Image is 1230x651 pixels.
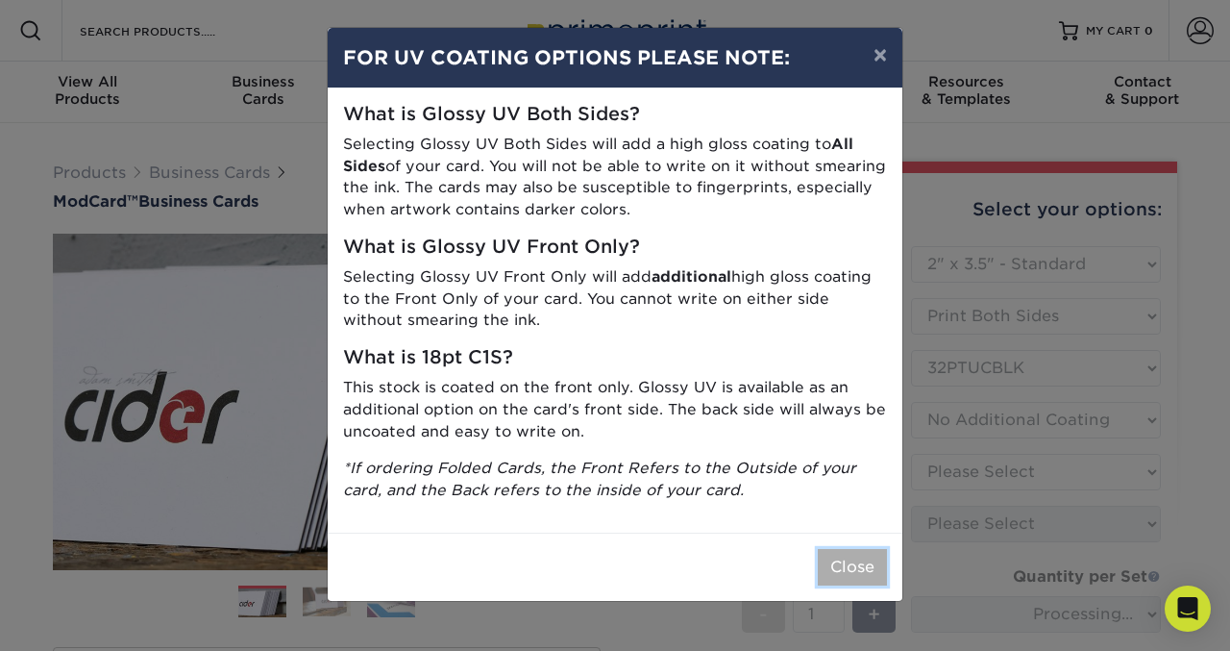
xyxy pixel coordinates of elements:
p: This stock is coated on the front only. Glossy UV is available as an additional option on the car... [343,377,887,442]
p: Selecting Glossy UV Front Only will add high gloss coating to the Front Only of your card. You ca... [343,266,887,332]
h5: What is 18pt C1S? [343,347,887,369]
button: × [858,28,902,82]
h5: What is Glossy UV Front Only? [343,237,887,259]
p: Selecting Glossy UV Both Sides will add a high gloss coating to of your card. You will not be abl... [343,134,887,221]
i: *If ordering Folded Cards, the Front Refers to the Outside of your card, and the Back refers to t... [343,459,856,499]
strong: additional [652,267,731,286]
button: Close [818,549,887,586]
strong: All Sides [343,135,853,175]
h5: What is Glossy UV Both Sides? [343,104,887,126]
h4: FOR UV COATING OPTIONS PLEASE NOTE: [343,43,887,72]
div: Open Intercom Messenger [1165,586,1211,632]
